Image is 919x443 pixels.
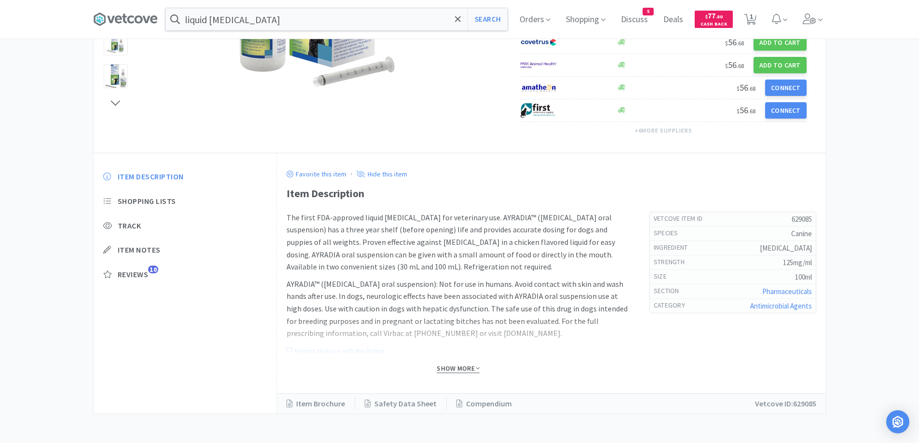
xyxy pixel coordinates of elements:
a: Safety Data Sheet [355,398,447,410]
button: Connect [765,102,806,119]
h6: Vetcove Item Id [654,214,711,224]
span: $ [725,62,728,69]
p: Hide this item [365,170,407,178]
h6: Section [654,286,687,296]
span: . 68 [748,85,755,92]
span: Cash Back [700,22,727,28]
a: Discuss9 [617,15,652,24]
span: 56 [725,59,744,70]
p: The first FDA-approved liquid [MEDICAL_DATA] for veterinary use. AYRADIA™ ([MEDICAL_DATA] oral su... [287,212,630,273]
span: Show More [437,364,480,373]
img: 77fca1acd8b6420a9015268ca798ef17_1.png [521,35,557,50]
img: 67d67680309e4a0bb49a5ff0391dcc42_6.png [521,103,557,118]
div: Item Description [287,185,816,202]
h5: 629085 [710,214,811,224]
div: Open Intercom Messenger [886,410,909,433]
img: 3331a67d23dc422aa21b1ec98afbf632_11.png [521,81,557,95]
span: 9 [643,8,653,15]
h6: size [654,272,674,282]
span: 77 [705,11,723,20]
h6: Category [654,301,693,310]
a: Deals [659,15,687,24]
span: Item Description [118,172,184,182]
span: Track [118,221,141,231]
img: f6b2451649754179b5b4e0c70c3f7cb0_2.png [521,58,557,72]
button: Add to Cart [754,34,807,51]
div: · [351,168,352,180]
p: Vetcove ID: 629085 [755,398,816,410]
p: Favorite this item [293,170,346,178]
span: $ [737,107,740,115]
h5: Canine [686,228,812,239]
span: 56 [737,105,755,116]
a: Item Brochure [287,398,355,410]
span: . 80 [715,13,723,20]
a: Compendium [447,398,521,410]
span: 56 [725,37,744,48]
a: Pharmaceuticals [762,287,812,296]
a: Antimicrobial Agents [750,301,812,310]
button: +6more suppliers [630,124,697,137]
a: 1 [741,16,760,25]
span: $ [737,85,740,92]
p: AYRADIA™ ([MEDICAL_DATA] oral suspension): Not for use in humans. Avoid contact with skin and was... [287,278,630,340]
h6: Species [654,228,686,238]
span: . 68 [737,62,744,69]
span: Item Notes [118,245,161,255]
button: Add to Cart [754,57,807,73]
h5: [MEDICAL_DATA] [696,243,812,253]
span: Shopping Lists [118,196,176,206]
input: Search by item, sku, manufacturer, ingredient, size... [165,8,508,30]
h6: strength [654,257,692,267]
span: . 68 [737,40,744,47]
span: Reviews [118,269,149,280]
span: $ [705,13,708,20]
button: Connect [765,80,806,96]
span: $ [725,40,728,47]
h5: 125mg/ml [692,257,811,268]
h6: ingredient [654,243,696,253]
h5: 100ml [674,272,812,282]
span: . 68 [748,107,755,115]
button: Search [467,8,508,30]
a: $77.80Cash Back [695,6,733,32]
span: 56 [737,82,755,93]
span: 10 [148,266,158,273]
